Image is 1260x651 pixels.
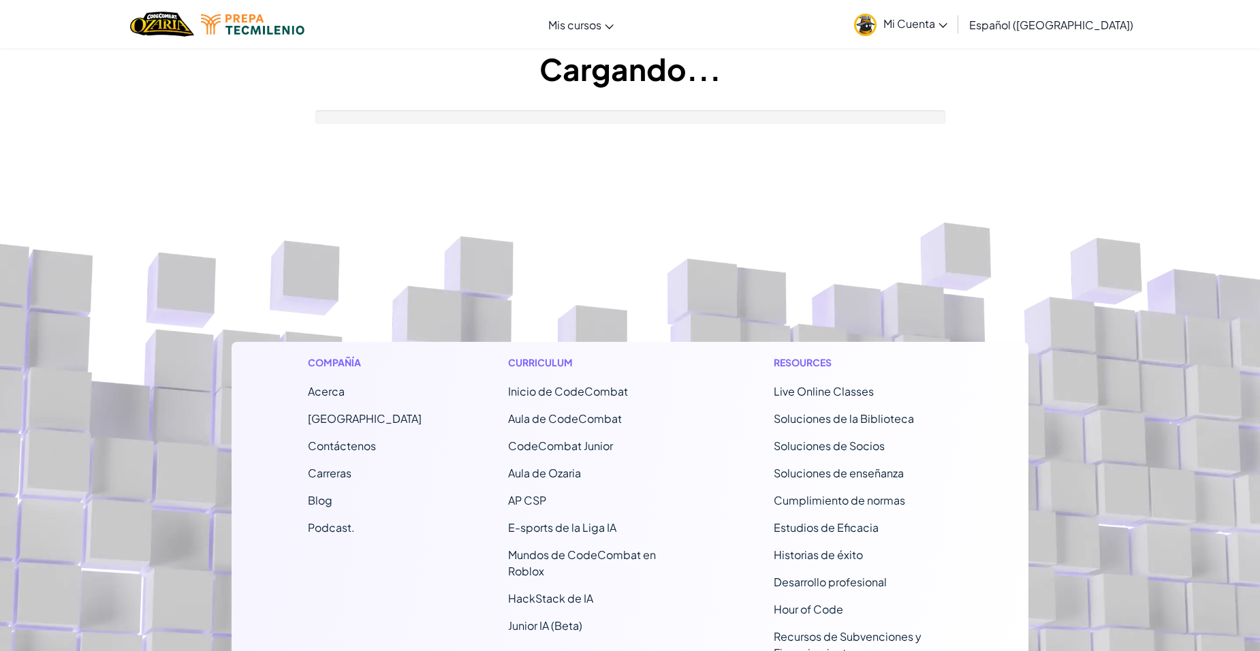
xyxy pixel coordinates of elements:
[308,520,355,535] a: Podcast.
[774,575,887,589] a: Desarrollo profesional
[308,466,351,480] a: Carreras
[308,355,422,370] h1: Compañía
[548,18,601,32] span: Mis cursos
[854,14,877,36] img: avatar
[508,520,616,535] a: E-sports de la Liga IA
[508,493,546,507] a: AP CSP
[774,439,885,453] a: Soluciones de Socios
[962,6,1140,43] a: Español ([GEOGRAPHIC_DATA])
[508,439,613,453] a: CodeCombat Junior
[774,466,904,480] a: Soluciones de enseñanza
[541,6,620,43] a: Mis cursos
[508,618,582,633] a: Junior IA (Beta)
[308,493,332,507] a: Blog
[774,493,905,507] a: Cumplimiento de normas
[508,547,656,578] a: Mundos de CodeCombat en Roblox
[508,384,628,398] span: Inicio de CodeCombat
[774,384,874,398] a: Live Online Classes
[508,355,687,370] h1: Curriculum
[308,439,376,453] span: Contáctenos
[130,10,193,38] a: Ozaria by CodeCombat logo
[508,411,622,426] a: Aula de CodeCombat
[774,411,914,426] a: Soluciones de la Biblioteca
[508,591,593,605] a: HackStack de IA
[130,10,193,38] img: Home
[883,16,947,31] span: Mi Cuenta
[774,355,953,370] h1: Resources
[508,466,581,480] a: Aula de Ozaria
[308,411,422,426] a: [GEOGRAPHIC_DATA]
[969,18,1133,32] span: Español ([GEOGRAPHIC_DATA])
[774,547,863,562] a: Historias de éxito
[774,520,879,535] a: Estudios de Eficacia
[308,384,345,398] a: Acerca
[774,602,843,616] a: Hour of Code
[201,14,304,35] img: Tecmilenio logo
[847,3,954,46] a: Mi Cuenta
